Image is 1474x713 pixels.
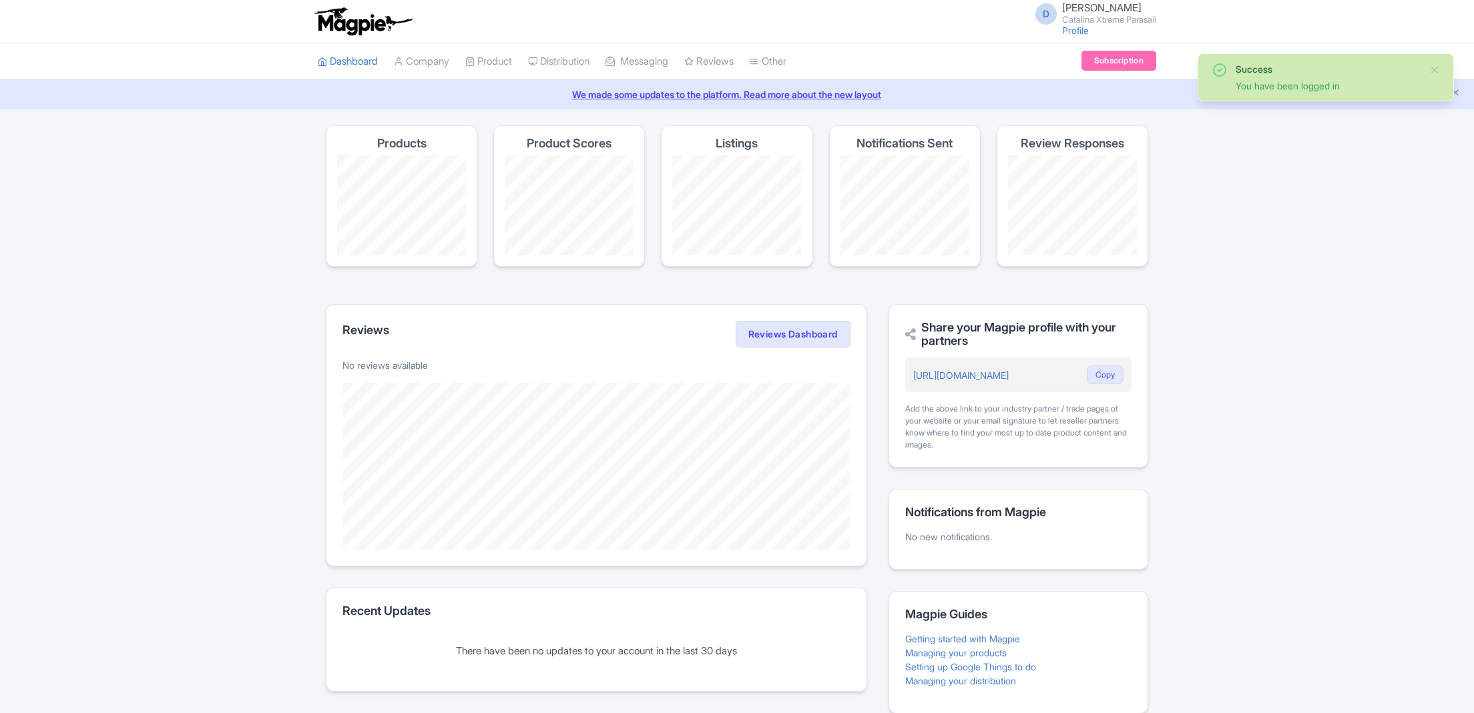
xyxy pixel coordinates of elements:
[342,604,850,618] h2: Recent Updates
[716,137,758,150] h4: Listings
[1035,3,1057,25] span: D
[905,321,1132,347] h2: Share your Magpie profile with your partners
[1062,1,1142,14] span: [PERSON_NAME]
[913,370,1009,381] a: [URL][DOMAIN_NAME]
[905,633,1020,644] a: Getting started with Magpie
[905,530,1132,544] p: No new notifications.
[605,43,668,80] a: Messaging
[905,403,1132,451] div: Add the above link to your industry partner / trade pages of your website or your email signature...
[905,675,1016,686] a: Managing your distribution
[527,137,611,150] h4: Product Scores
[465,43,512,80] a: Product
[1081,51,1156,71] a: Subscription
[856,137,953,150] h4: Notifications Sent
[311,7,415,36] img: logo-ab69f6fb50320c5b225c76a69d11143b.png
[1087,366,1124,384] button: Copy
[318,43,378,80] a: Dashboard
[1236,79,1419,93] div: You have been logged in
[1451,86,1461,101] button: Close announcement
[342,358,850,372] p: No reviews available
[342,323,389,337] h2: Reviews
[750,43,786,80] a: Other
[736,321,850,347] a: Reviews Dashboard
[905,647,1007,658] a: Managing your products
[905,506,1132,519] h2: Notifications from Magpie
[377,137,427,150] h4: Products
[8,87,1466,101] a: We made some updates to the platform. Read more about the new layout
[905,661,1036,672] a: Setting up Google Things to do
[1429,62,1440,78] button: Close
[1027,3,1156,24] a: D [PERSON_NAME] Catalina Xtreme Parasail
[1021,137,1124,150] h4: Review Responses
[1062,15,1156,24] small: Catalina Xtreme Parasail
[684,43,734,80] a: Reviews
[394,43,449,80] a: Company
[1236,62,1419,76] div: Success
[528,43,589,80] a: Distribution
[342,644,850,659] div: There have been no updates to your account in the last 30 days
[1062,25,1089,36] a: Profile
[905,608,1132,621] h2: Magpie Guides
